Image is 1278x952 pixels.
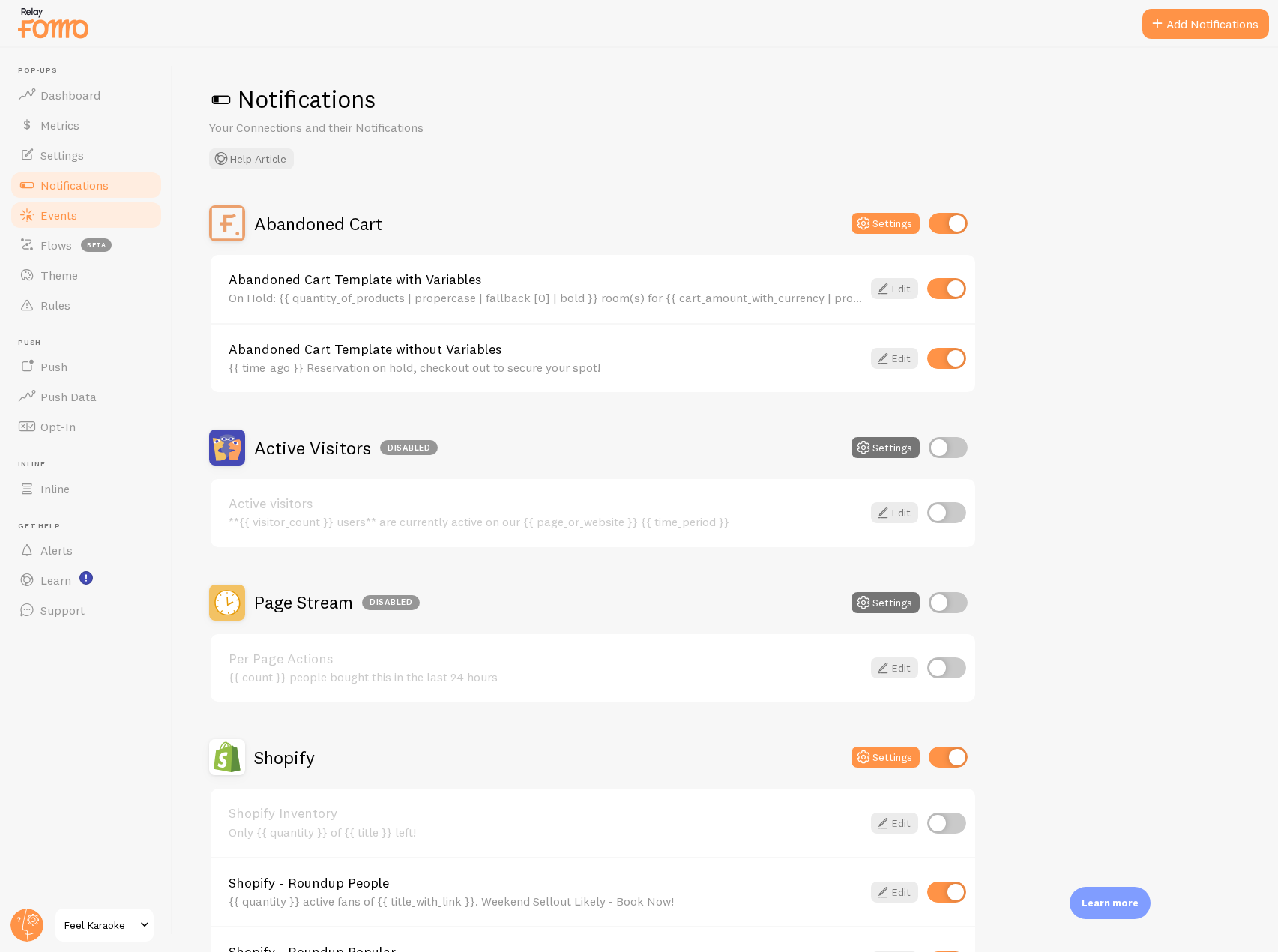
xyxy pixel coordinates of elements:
[209,585,245,621] img: Page Stream
[852,437,920,458] button: Settings
[40,359,67,374] span: Push
[40,481,70,496] span: Inline
[9,260,163,290] a: Theme
[229,361,862,374] div: {{ time_ago }} Reservation on hold, checkout out to secure your spot!
[9,80,163,110] a: Dashboard
[40,118,79,133] span: Metrics
[40,573,71,588] span: Learn
[9,595,163,625] a: Support
[9,474,163,504] a: Inline
[229,273,862,286] a: Abandoned Cart Template with Variables
[18,338,163,348] span: Push
[229,825,862,839] div: Only {{ quantity }} of {{ title }} left!
[40,268,78,283] span: Theme
[9,200,163,230] a: Events
[9,170,163,200] a: Notifications
[229,876,862,890] a: Shopify - Roundup People
[40,88,100,103] span: Dashboard
[9,140,163,170] a: Settings
[380,440,438,455] div: Disabled
[229,343,862,356] a: Abandoned Cart Template without Variables
[9,535,163,565] a: Alerts
[852,747,920,768] button: Settings
[40,298,70,313] span: Rules
[9,412,163,442] a: Opt-In
[40,208,77,223] span: Events
[254,212,382,235] h2: Abandoned Cart
[64,916,136,934] span: Feel Karaoke
[852,213,920,234] button: Settings
[852,592,920,613] button: Settings
[9,110,163,140] a: Metrics
[871,657,918,678] a: Edit
[229,291,862,304] div: On Hold: {{ quantity_of_products | propercase | fallback [0] | bold }} room(s) for {{ cart_amount...
[9,382,163,412] a: Push Data
[209,119,569,136] p: Your Connections and their Notifications
[229,497,862,510] a: Active visitors
[229,670,862,684] div: {{ count }} people bought this in the last 24 hours
[1070,887,1151,919] div: Learn more
[229,807,862,820] a: Shopify Inventory
[9,352,163,382] a: Push
[229,515,862,528] div: **{{ visitor_count }} users** are currently active on our {{ page_or_website }} {{ time_period }}
[81,238,112,252] span: beta
[871,348,918,369] a: Edit
[209,205,245,241] img: Abandoned Cart
[871,278,918,299] a: Edit
[9,565,163,595] a: Learn
[16,4,91,42] img: fomo-relay-logo-orange.svg
[209,84,1242,115] h1: Notifications
[40,238,72,253] span: Flows
[254,746,315,769] h2: Shopify
[54,907,155,943] a: Feel Karaoke
[9,230,163,260] a: Flows beta
[254,436,438,460] h2: Active Visitors
[209,148,294,169] button: Help Article
[871,813,918,834] a: Edit
[40,603,85,618] span: Support
[362,595,420,610] div: Disabled
[229,894,862,908] div: {{ quantity }} active fans of {{ title_with_link }}. Weekend Sellout Likely - Book Now!
[209,739,245,775] img: Shopify
[871,882,918,903] a: Edit
[40,148,84,163] span: Settings
[18,66,163,76] span: Pop-ups
[18,522,163,531] span: Get Help
[40,543,73,558] span: Alerts
[871,502,918,523] a: Edit
[254,591,420,614] h2: Page Stream
[40,419,76,434] span: Opt-In
[79,571,93,585] svg: <p>Watch New Feature Tutorials!</p>
[229,652,862,666] a: Per Page Actions
[9,290,163,320] a: Rules
[18,460,163,469] span: Inline
[40,389,97,404] span: Push Data
[1082,896,1139,910] p: Learn more
[209,430,245,466] img: Active Visitors
[40,178,109,193] span: Notifications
